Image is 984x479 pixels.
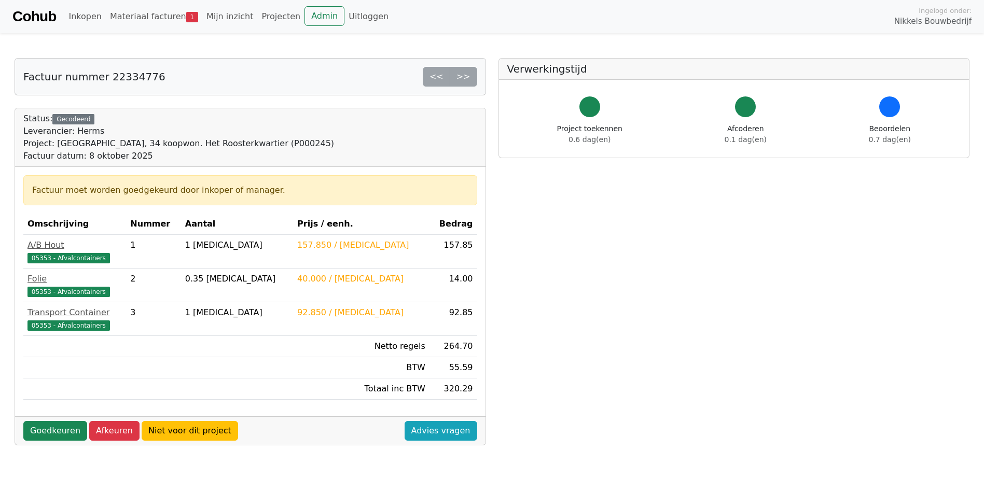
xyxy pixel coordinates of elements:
[429,357,477,378] td: 55.59
[557,123,622,145] div: Project toekennen
[23,214,126,235] th: Omschrijving
[27,306,122,331] a: Transport Container05353 - Afvalcontainers
[64,6,105,27] a: Inkopen
[27,273,122,285] div: Folie
[12,4,56,29] a: Cohub
[23,150,334,162] div: Factuur datum: 8 oktober 2025
[126,235,181,269] td: 1
[429,235,477,269] td: 157.85
[27,306,122,319] div: Transport Container
[725,135,767,144] span: 0.1 dag(en)
[106,6,202,27] a: Materiaal facturen1
[297,273,425,285] div: 40.000 / [MEDICAL_DATA]
[185,239,289,251] div: 1 [MEDICAL_DATA]
[186,12,198,22] span: 1
[202,6,258,27] a: Mijn inzicht
[126,214,181,235] th: Nummer
[297,239,425,251] div: 157.850 / [MEDICAL_DATA]
[297,306,425,319] div: 92.850 / [MEDICAL_DATA]
[429,336,477,357] td: 264.70
[293,357,429,378] td: BTW
[405,421,477,441] a: Advies vragen
[304,6,344,26] a: Admin
[181,214,293,235] th: Aantal
[32,184,468,196] div: Factuur moet worden goedgekeurd door inkoper of manager.
[344,6,393,27] a: Uitloggen
[894,16,972,27] span: Nikkels Bouwbedrijf
[27,239,122,251] div: A/B Hout
[429,214,477,235] th: Bedrag
[869,123,911,145] div: Beoordelen
[919,6,972,16] span: Ingelogd onder:
[142,421,238,441] a: Niet voor dit project
[126,269,181,302] td: 2
[126,302,181,336] td: 3
[27,287,110,297] span: 05353 - Afvalcontainers
[23,137,334,150] div: Project: [GEOGRAPHIC_DATA], 34 koopwon. Het Roosterkwartier (P000245)
[293,336,429,357] td: Netto regels
[89,421,140,441] a: Afkeuren
[185,273,289,285] div: 0.35 [MEDICAL_DATA]
[507,63,961,75] h5: Verwerkingstijd
[257,6,304,27] a: Projecten
[23,125,334,137] div: Leverancier: Herms
[23,71,165,83] h5: Factuur nummer 22334776
[569,135,611,144] span: 0.6 dag(en)
[869,135,911,144] span: 0.7 dag(en)
[27,239,122,264] a: A/B Hout05353 - Afvalcontainers
[293,214,429,235] th: Prijs / eenh.
[293,378,429,400] td: Totaal inc BTW
[429,378,477,400] td: 320.29
[27,320,110,331] span: 05353 - Afvalcontainers
[27,253,110,263] span: 05353 - Afvalcontainers
[429,302,477,336] td: 92.85
[185,306,289,319] div: 1 [MEDICAL_DATA]
[27,273,122,298] a: Folie05353 - Afvalcontainers
[52,114,94,124] div: Gecodeerd
[23,112,334,162] div: Status:
[725,123,767,145] div: Afcoderen
[23,421,87,441] a: Goedkeuren
[429,269,477,302] td: 14.00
